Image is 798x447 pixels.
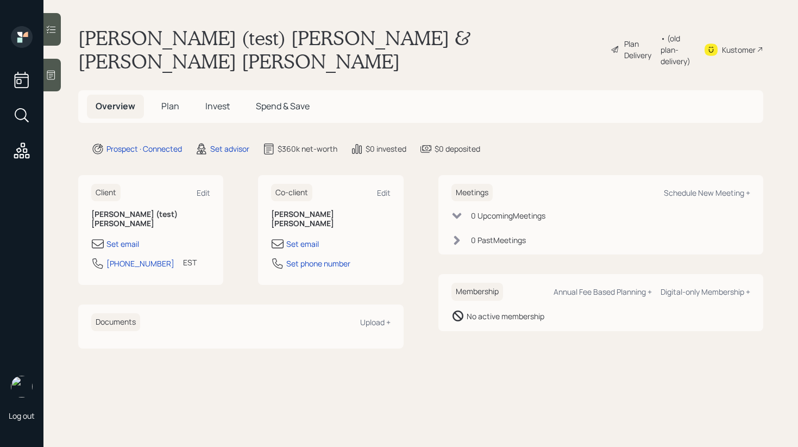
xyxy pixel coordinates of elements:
span: Overview [96,100,135,112]
div: Plan Delivery [624,38,655,61]
div: Set email [286,238,319,250]
div: Set advisor [210,143,249,154]
div: Kustomer [722,44,756,55]
div: Edit [377,188,391,198]
h6: Client [91,184,121,202]
div: Set phone number [286,258,350,269]
div: Annual Fee Based Planning + [554,287,652,297]
div: Schedule New Meeting + [664,188,750,198]
div: [PHONE_NUMBER] [106,258,174,269]
span: Plan [161,100,179,112]
div: Edit [197,188,210,198]
div: $0 invested [366,143,406,154]
span: Spend & Save [256,100,310,112]
h6: Documents [91,313,140,331]
h1: [PERSON_NAME] (test) [PERSON_NAME] & [PERSON_NAME] [PERSON_NAME] [78,26,602,73]
div: 0 Past Meeting s [471,234,526,246]
div: Log out [9,411,35,421]
h6: Membership [451,283,503,301]
div: Set email [106,238,139,250]
div: EST [183,257,197,268]
h6: Meetings [451,184,493,202]
h6: [PERSON_NAME] (test) [PERSON_NAME] [91,210,210,228]
div: • (old plan-delivery) [661,33,690,67]
div: Upload + [360,317,391,327]
img: retirable_logo.png [11,376,33,398]
div: No active membership [467,311,544,322]
h6: [PERSON_NAME] [PERSON_NAME] [271,210,390,228]
div: $0 deposited [435,143,480,154]
div: Prospect · Connected [106,143,182,154]
h6: Co-client [271,184,312,202]
div: Digital-only Membership + [661,287,750,297]
div: $360k net-worth [278,143,337,154]
span: Invest [205,100,230,112]
div: 0 Upcoming Meeting s [471,210,545,221]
